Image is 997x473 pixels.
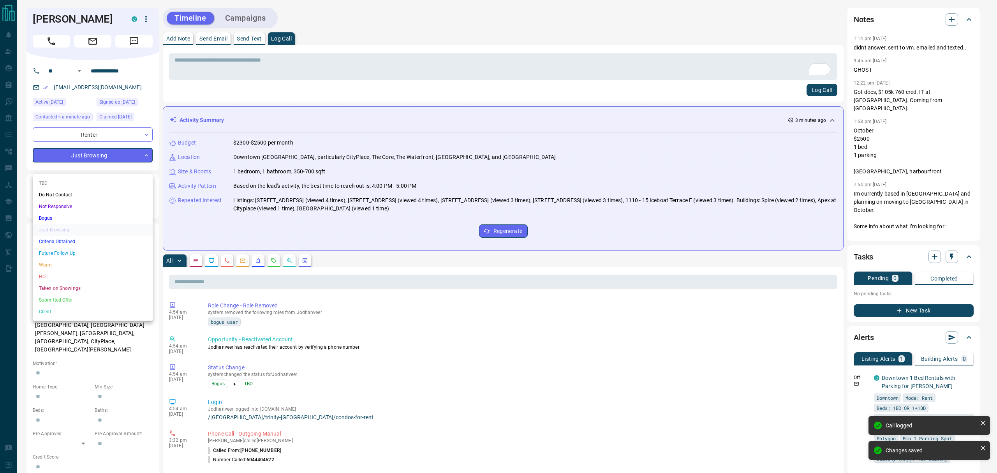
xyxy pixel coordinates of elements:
[33,201,153,212] li: Not Responsive
[33,294,153,306] li: Submitted Offer
[33,212,153,224] li: Bogus
[886,422,977,429] div: Call logged
[886,447,977,454] div: Changes saved
[33,189,153,201] li: Do Not Contact
[33,271,153,282] li: HOT
[33,177,153,189] li: TBD
[33,282,153,294] li: Taken on Showings
[33,259,153,271] li: Warm
[33,247,153,259] li: Future Follow Up
[33,306,153,318] li: Client
[33,236,153,247] li: Criteria Obtained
